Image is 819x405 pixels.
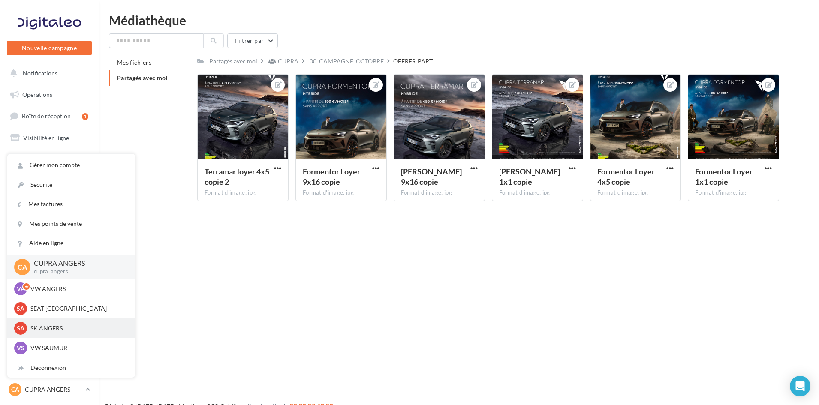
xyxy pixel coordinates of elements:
p: VW SAUMUR [30,344,125,352]
a: Visibilité en ligne [5,129,93,147]
span: Terramar Loyer 9x16 copie [401,167,462,186]
div: 00_CAMPAGNE_OCTOBRE [310,57,384,66]
button: Notifications [5,64,90,82]
a: Opérations [5,86,93,104]
div: Format d'image: jpg [597,189,674,197]
div: CUPRA [278,57,298,66]
a: Gérer mon compte [7,156,135,175]
span: VA [17,285,25,293]
span: SA [17,304,24,313]
span: SA [17,324,24,333]
span: Formentor Loyer 4x5 copie [597,167,655,186]
a: Contacts [5,171,93,189]
span: Mes fichiers [117,59,151,66]
a: Sécurité [7,175,135,195]
p: VW ANGERS [30,285,125,293]
a: CA CUPRA ANGERS [7,381,92,398]
p: CUPRA ANGERS [25,385,82,394]
div: Format d'image: jpg [401,189,478,197]
span: Formentor Loyer 1x1 copie [695,167,753,186]
a: Mes points de vente [7,214,135,234]
div: Open Intercom Messenger [790,376,810,396]
p: CUPRA ANGERS [34,258,121,268]
button: Filtrer par [227,33,278,48]
div: Format d'image: jpg [499,189,576,197]
a: Mes factures [7,195,135,214]
div: Format d'image: jpg [303,189,379,197]
p: SEAT [GEOGRAPHIC_DATA] [30,304,125,313]
a: Aide en ligne [7,234,135,253]
span: Terramar loyer 4x5 copie 2 [205,167,269,186]
div: Déconnexion [7,358,135,378]
div: Partagés avec moi [209,57,257,66]
span: Opérations [22,91,52,98]
span: Notifications [23,69,57,77]
span: Terramar Loyer 1x1 copie [499,167,560,186]
a: Médiathèque [5,193,93,211]
button: Nouvelle campagne [7,41,92,55]
a: Campagnes [5,150,93,168]
a: Calendrier [5,214,93,232]
a: PLV et print personnalisable [5,235,93,261]
div: Format d'image: jpg [205,189,281,197]
span: Visibilité en ligne [23,134,69,141]
div: Format d'image: jpg [695,189,772,197]
p: SK ANGERS [30,324,125,333]
div: 1 [82,113,88,120]
span: CA [18,262,27,272]
span: CA [11,385,19,394]
span: Partagés avec moi [117,74,168,81]
span: VS [17,344,24,352]
div: Médiathèque [109,14,809,27]
a: Boîte de réception1 [5,107,93,125]
a: Campagnes DataOnDemand [5,264,93,289]
p: cupra_angers [34,268,121,276]
span: Boîte de réception [22,112,71,120]
div: OFFRES_PART [393,57,433,66]
span: Formentor Loyer 9x16 copie [303,167,360,186]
